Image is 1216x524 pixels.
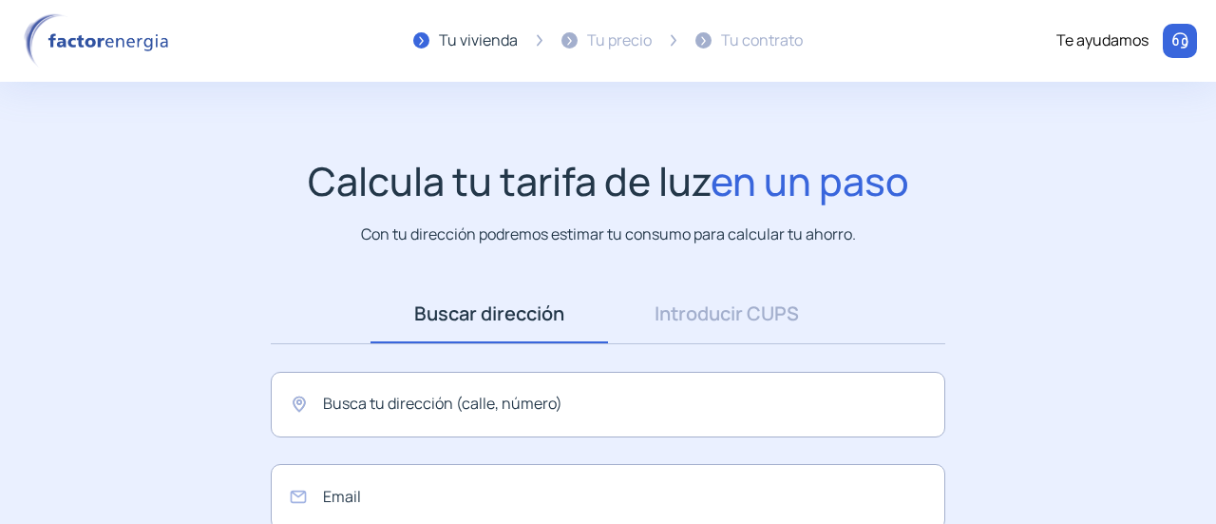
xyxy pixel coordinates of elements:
div: Tu precio [587,29,652,53]
div: Tu vivienda [439,29,518,53]
div: Te ayudamos [1056,29,1149,53]
p: Con tu dirección podremos estimar tu consumo para calcular tu ahorro. [361,223,856,246]
div: Tu contrato [721,29,803,53]
a: Buscar dirección [370,284,608,343]
img: logo factor [19,13,180,68]
a: Introducir CUPS [608,284,845,343]
img: llamar [1170,31,1189,50]
h1: Calcula tu tarifa de luz [308,158,909,204]
span: en un paso [711,154,909,207]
